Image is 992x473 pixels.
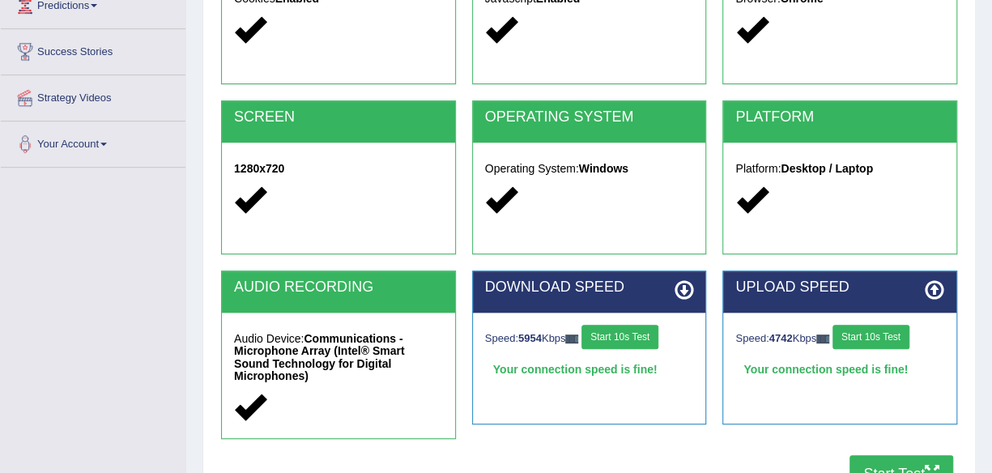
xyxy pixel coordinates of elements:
[234,333,443,383] h5: Audio Device:
[234,279,443,296] h2: AUDIO RECORDING
[816,335,829,343] img: ajax-loader-fb-connection.gif
[735,279,944,296] h2: UPLOAD SPEED
[581,325,658,349] button: Start 10s Test
[234,162,284,175] strong: 1280x720
[769,332,793,344] strong: 4742
[735,357,944,381] div: Your connection speed is fine!
[579,162,628,175] strong: Windows
[485,163,694,175] h5: Operating System:
[485,357,694,381] div: Your connection speed is fine!
[485,109,694,126] h2: OPERATING SYSTEM
[565,335,578,343] img: ajax-loader-fb-connection.gif
[485,279,694,296] h2: DOWNLOAD SPEED
[735,163,944,175] h5: Platform:
[234,109,443,126] h2: SCREEN
[832,325,909,349] button: Start 10s Test
[1,29,185,70] a: Success Stories
[485,325,694,353] div: Speed: Kbps
[1,121,185,162] a: Your Account
[234,332,405,382] strong: Communications - Microphone Array (Intel® Smart Sound Technology for Digital Microphones)
[1,75,185,116] a: Strategy Videos
[781,162,873,175] strong: Desktop / Laptop
[735,325,944,353] div: Speed: Kbps
[518,332,542,344] strong: 5954
[735,109,944,126] h2: PLATFORM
